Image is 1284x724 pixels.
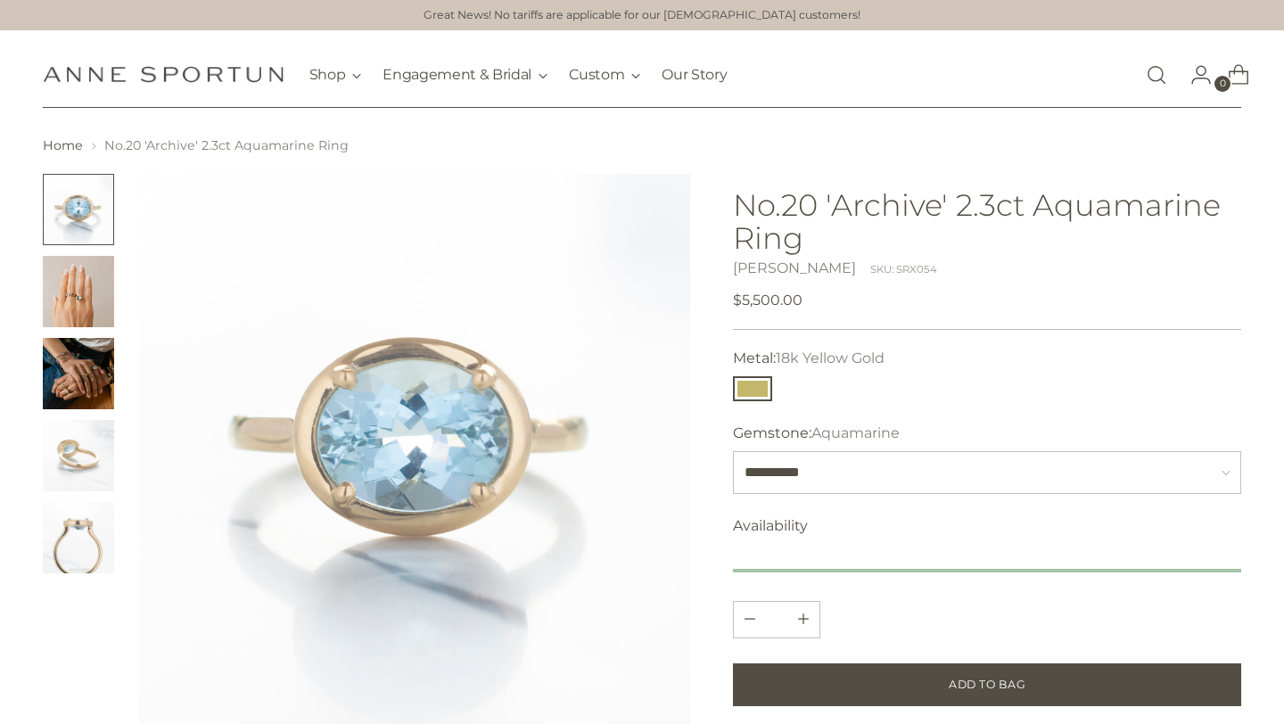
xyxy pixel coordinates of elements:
h1: No.20 'Archive' 2.3ct Aquamarine Ring [733,188,1242,254]
button: Change image to image 5 [43,502,114,573]
button: Change image to image 2 [43,256,114,327]
label: Metal: [733,348,885,369]
button: Add product quantity [734,602,766,638]
input: Product quantity [755,602,798,638]
button: Change image to image 4 [43,420,114,491]
button: 18k Yellow Gold [733,376,772,401]
label: Gemstone: [733,423,900,444]
button: Change image to image 3 [43,338,114,409]
button: Subtract product quantity [787,602,819,638]
div: SKU: SRX054 [870,262,937,277]
span: Add to Bag [949,677,1025,693]
span: $5,500.00 [733,290,802,311]
button: Engagement & Bridal [383,55,547,95]
a: Anne Sportun Fine Jewellery [43,66,284,83]
a: Open search modal [1139,57,1174,93]
a: Go to the account page [1176,57,1212,93]
button: Custom [569,55,640,95]
button: Shop [309,55,362,95]
span: 18k Yellow Gold [776,350,885,366]
a: Our Story [662,55,727,95]
button: Change image to image 1 [43,174,114,245]
button: Add to Bag [733,663,1242,706]
a: Open cart modal [1214,57,1249,93]
span: Aquamarine [811,424,900,441]
span: No.20 'Archive' 2.3ct Aquamarine Ring [104,137,349,153]
nav: breadcrumbs [43,136,1242,155]
a: Great News! No tariffs are applicable for our [DEMOGRAPHIC_DATA] customers! [424,7,860,24]
a: Home [43,137,83,153]
a: [PERSON_NAME] [733,259,856,276]
span: 0 [1214,76,1230,92]
span: Availability [733,515,808,537]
